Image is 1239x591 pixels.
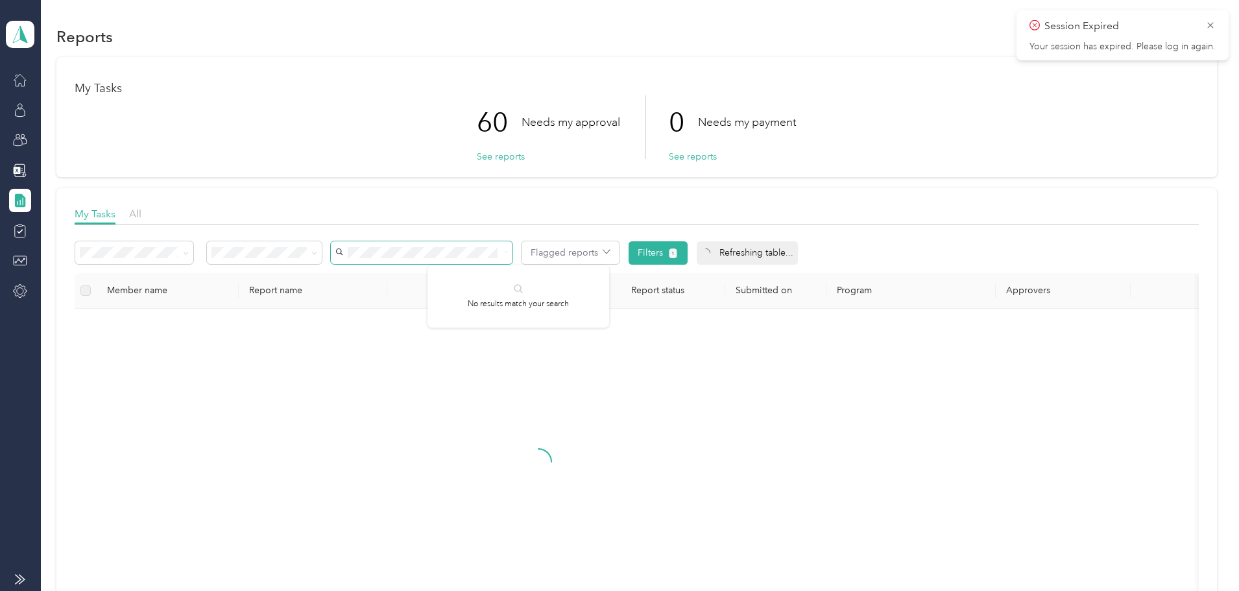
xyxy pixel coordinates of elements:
[107,285,228,296] div: Member name
[1166,518,1239,591] iframe: Everlance-gr Chat Button Frame
[1029,41,1216,53] p: Your session has expired. Please log in again.
[826,273,996,309] th: Program
[671,249,674,257] span: 1
[697,241,798,265] div: Refreshing table...
[522,241,619,264] button: Flagged reports
[239,273,387,309] th: Report name
[398,285,478,296] div: Total
[56,30,113,43] h1: Reports
[522,114,620,130] p: Needs my approval
[629,241,688,265] button: Filters1
[97,273,239,309] th: Member name
[1044,18,1196,34] p: Session Expired
[698,114,796,130] p: Needs my payment
[468,298,569,310] p: No results match your search
[600,285,714,296] span: Report status
[669,95,698,150] p: 0
[669,150,717,163] button: See reports
[996,273,1131,309] th: Approvers
[669,248,677,258] button: 1
[75,82,1198,95] h1: My Tasks
[725,273,826,309] th: Submitted on
[477,150,525,163] button: See reports
[477,95,522,150] p: 60
[75,208,115,220] span: My Tasks
[129,208,141,220] span: All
